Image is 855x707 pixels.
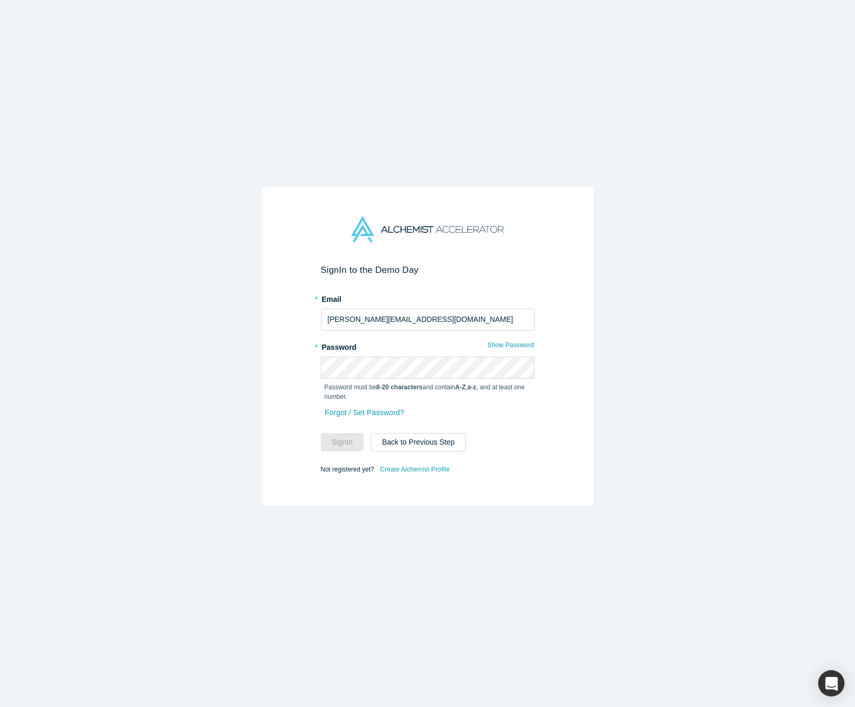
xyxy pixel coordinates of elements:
[351,217,503,242] img: Alchemist Accelerator Logo
[321,433,364,451] button: SignIn
[467,384,476,391] strong: a-z
[321,338,535,353] label: Password
[321,465,374,473] span: Not registered yet?
[455,384,466,391] strong: A-Z
[325,382,531,401] p: Password must be and contain , , and at least one number.
[321,290,535,305] label: Email
[487,338,534,352] button: Show Password
[379,463,450,476] a: Create Alchemist Profile
[371,433,466,451] button: Back to Previous Step
[376,384,422,391] strong: 8-20 characters
[321,264,535,276] h2: Sign In to the Demo Day
[325,404,405,422] a: Forgot / Set Password?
